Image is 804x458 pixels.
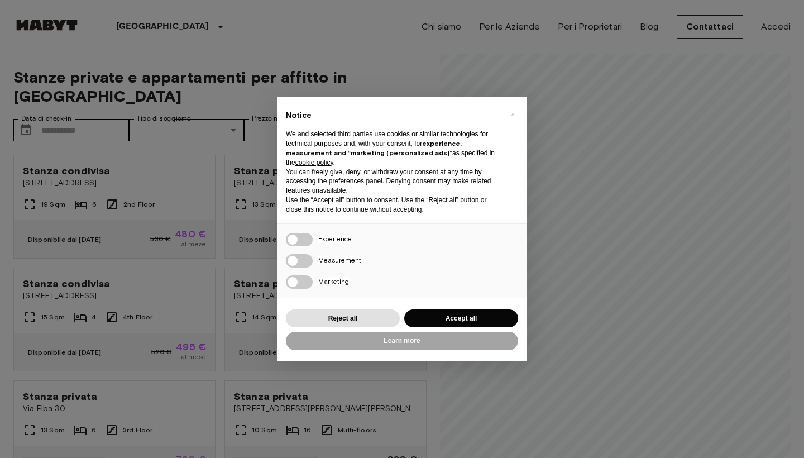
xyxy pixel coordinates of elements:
p: You can freely give, deny, or withdraw your consent at any time by accessing the preferences pane... [286,168,500,195]
button: Reject all [286,309,400,328]
span: × [511,108,515,121]
span: Experience [318,235,352,243]
span: Measurement [318,256,361,264]
strong: experience, measurement and “marketing (personalized ads)” [286,139,462,157]
button: Accept all [404,309,518,328]
button: Close this notice [504,106,521,123]
p: We and selected third parties use cookies or similar technologies for technical purposes and, wit... [286,130,500,167]
p: Use the “Accept all” button to consent. Use the “Reject all” button or close this notice to conti... [286,195,500,214]
button: Learn more [286,332,518,350]
a: cookie policy [295,159,333,166]
span: Marketing [318,277,349,285]
h2: Notice [286,110,500,121]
